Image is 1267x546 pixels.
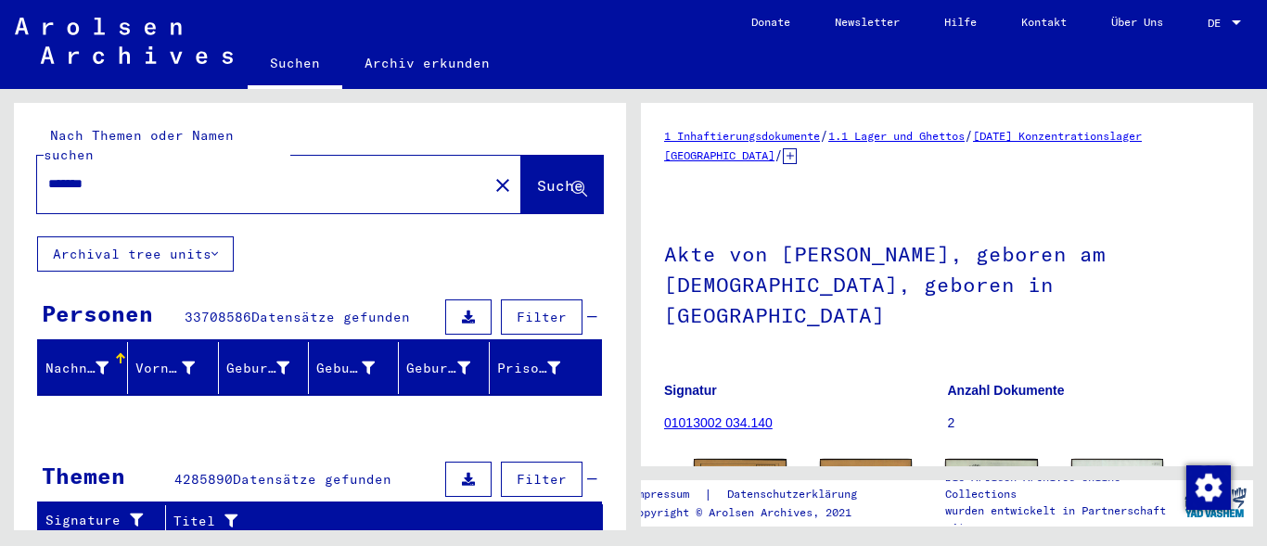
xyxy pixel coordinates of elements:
[1208,17,1228,30] span: DE
[490,342,601,394] mat-header-cell: Prisoner #
[45,353,132,383] div: Nachname
[537,176,583,195] span: Suche
[342,41,512,85] a: Archiv erkunden
[664,415,773,430] a: 01013002 034.140
[219,342,309,394] mat-header-cell: Geburtsname
[517,309,567,325] span: Filter
[251,309,410,325] span: Datensätze gefunden
[820,127,828,144] span: /
[664,129,820,143] a: 1 Inhaftierungsdokumente
[631,504,879,521] p: Copyright © Arolsen Archives, 2021
[497,353,583,383] div: Prisoner #
[128,342,218,394] mat-header-cell: Vorname
[828,129,965,143] a: 1.1 Lager und Ghettos
[174,471,233,488] span: 4285890
[226,359,289,378] div: Geburtsname
[948,383,1065,398] b: Anzahl Dokumente
[945,502,1177,536] p: wurden entwickelt in Partnerschaft mit
[45,506,170,536] div: Signature
[173,506,584,536] div: Titel
[42,459,125,492] div: Themen
[492,174,514,197] mat-icon: close
[820,459,913,526] img: 002.jpg
[1181,479,1250,526] img: yv_logo.png
[774,146,783,163] span: /
[226,353,313,383] div: Geburtsname
[664,383,717,398] b: Signatur
[965,127,973,144] span: /
[45,359,109,378] div: Nachname
[233,471,391,488] span: Datensätze gefunden
[45,511,151,530] div: Signature
[44,127,234,163] mat-label: Nach Themen oder Namen suchen
[15,18,233,64] img: Arolsen_neg.svg
[664,211,1230,354] h1: Akte von [PERSON_NAME], geboren am [DEMOGRAPHIC_DATA], geboren in [GEOGRAPHIC_DATA]
[185,309,251,325] span: 33708586
[945,469,1177,502] p: Die Arolsen Archives Online-Collections
[521,156,603,213] button: Suche
[173,512,566,531] div: Titel
[248,41,342,89] a: Suchen
[501,462,582,497] button: Filter
[501,299,582,335] button: Filter
[631,485,879,504] div: |
[316,353,398,383] div: Geburt‏
[497,359,560,378] div: Prisoner #
[38,342,128,394] mat-header-cell: Nachname
[517,471,567,488] span: Filter
[406,353,493,383] div: Geburtsdatum
[135,359,194,378] div: Vorname
[42,297,153,330] div: Personen
[484,166,521,203] button: Clear
[399,342,489,394] mat-header-cell: Geburtsdatum
[316,359,375,378] div: Geburt‏
[694,459,787,526] img: 001.jpg
[712,485,879,504] a: Datenschutzerklärung
[135,353,217,383] div: Vorname
[1186,465,1231,510] img: Zustimmung ändern
[948,413,1231,433] p: 2
[309,342,399,394] mat-header-cell: Geburt‏
[406,359,469,378] div: Geburtsdatum
[37,236,234,272] button: Archival tree units
[631,485,704,504] a: Impressum
[1185,464,1230,509] div: Zustimmung ändern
